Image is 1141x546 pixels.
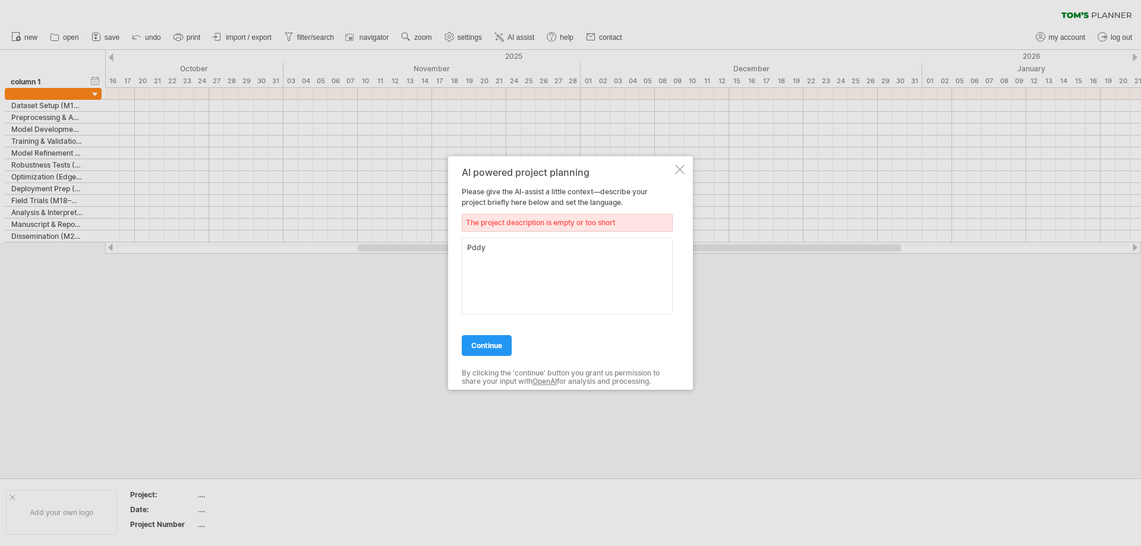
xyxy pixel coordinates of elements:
a: OpenAI [532,377,557,386]
div: Please give the AI-assist a little context—describe your project briefly here below and set the l... [462,167,673,380]
a: continue [462,335,512,356]
div: AI powered project planning [462,167,673,178]
span: continue [471,341,502,350]
div: By clicking the 'continue' button you grant us permission to share your input with for analysis a... [462,369,673,386]
div: The project description is empty or too short [462,214,673,232]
